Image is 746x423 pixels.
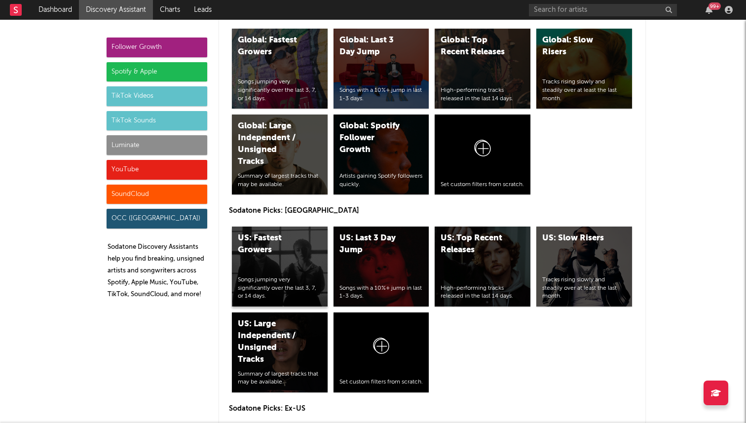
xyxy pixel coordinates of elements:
[108,241,207,301] p: Sodatone Discovery Assistants help you find breaking, unsigned artists and songwriters across Spo...
[238,370,322,387] div: Summary of largest tracks that may be available.
[238,318,305,366] div: US: Large Independent / Unsigned Tracks
[334,115,429,194] a: Global: Spotify Follower GrowthArtists gaining Spotify followers quickly.
[232,312,328,392] a: US: Large Independent / Unsigned TracksSummary of largest tracks that may be available.
[238,232,305,256] div: US: Fastest Growers
[334,312,429,392] a: Set custom filters from scratch.
[441,181,524,189] div: Set custom filters from scratch.
[107,185,207,204] div: SoundCloud
[232,115,328,194] a: Global: Large Independent / Unsigned TracksSummary of largest tracks that may be available.
[238,78,322,103] div: Songs jumping very significantly over the last 3, 7, or 14 days.
[238,120,305,168] div: Global: Large Independent / Unsigned Tracks
[529,4,677,16] input: Search for artists
[542,232,609,244] div: US: Slow Risers
[238,276,322,301] div: Songs jumping very significantly over the last 3, 7, or 14 days.
[334,227,429,307] a: US: Last 3 Day JumpSongs with a 10%+ jump in last 1-3 days.
[339,378,423,386] div: Set custom filters from scratch.
[238,35,305,58] div: Global: Fastest Growers
[107,209,207,229] div: OCC ([GEOGRAPHIC_DATA])
[334,29,429,109] a: Global: Last 3 Day JumpSongs with a 10%+ jump in last 1-3 days.
[435,227,530,307] a: US: Top Recent ReleasesHigh-performing tracks released in the last 14 days.
[107,86,207,106] div: TikTok Videos
[229,403,635,415] p: Sodatone Picks: Ex-US
[441,35,508,58] div: Global: Top Recent Releases
[709,2,721,10] div: 99 +
[238,172,322,189] div: Summary of largest tracks that may be available.
[542,276,626,301] div: Tracks rising slowly and steadily over at least the last month.
[339,172,423,189] div: Artists gaining Spotify followers quickly.
[536,29,632,109] a: Global: Slow RisersTracks rising slowly and steadily over at least the last month.
[706,6,712,14] button: 99+
[542,35,609,58] div: Global: Slow Risers
[339,120,407,156] div: Global: Spotify Follower Growth
[536,227,632,307] a: US: Slow RisersTracks rising slowly and steadily over at least the last month.
[339,284,423,301] div: Songs with a 10%+ jump in last 1-3 days.
[441,284,524,301] div: High-performing tracks released in the last 14 days.
[107,38,207,57] div: Follower Growth
[107,160,207,180] div: YouTube
[107,111,207,131] div: TikTok Sounds
[107,135,207,155] div: Luminate
[229,205,635,217] p: Sodatone Picks: [GEOGRAPHIC_DATA]
[339,86,423,103] div: Songs with a 10%+ jump in last 1-3 days.
[441,232,508,256] div: US: Top Recent Releases
[107,62,207,82] div: Spotify & Apple
[232,29,328,109] a: Global: Fastest GrowersSongs jumping very significantly over the last 3, 7, or 14 days.
[232,227,328,307] a: US: Fastest GrowersSongs jumping very significantly over the last 3, 7, or 14 days.
[435,29,530,109] a: Global: Top Recent ReleasesHigh-performing tracks released in the last 14 days.
[435,115,530,194] a: Set custom filters from scratch.
[542,78,626,103] div: Tracks rising slowly and steadily over at least the last month.
[339,35,407,58] div: Global: Last 3 Day Jump
[441,86,524,103] div: High-performing tracks released in the last 14 days.
[339,232,407,256] div: US: Last 3 Day Jump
